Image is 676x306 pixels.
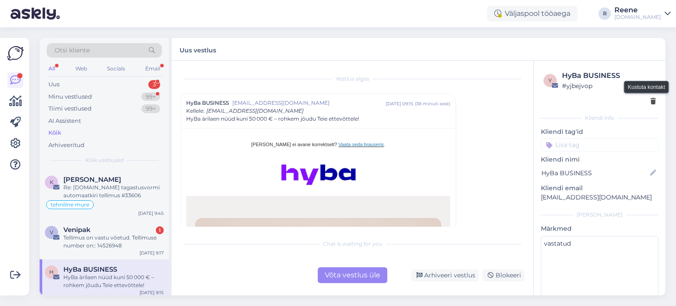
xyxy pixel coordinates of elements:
div: Tiimi vestlused [48,104,92,113]
div: [DATE] 09:15 [386,100,413,107]
div: Arhiveeri vestlus [411,269,479,281]
p: Märkmed [541,224,658,233]
div: Kliendi info [541,114,658,122]
div: Tellimus on vastu võetud. Tellimuse number on:: 14526948 [63,234,164,250]
div: [DATE] 9:45 [138,210,164,217]
div: 3 [148,80,160,89]
div: R [599,7,611,20]
span: HyBa BUSINESS [186,99,229,107]
span: [PERSON_NAME] ei avane korrektselt? [251,142,337,147]
div: Kõik [48,129,61,137]
div: [DATE] 9:15 [140,289,164,296]
span: [EMAIL_ADDRESS][DOMAIN_NAME] [206,107,304,114]
div: # yjbejvop [562,81,656,91]
input: Lisa nimi [541,168,648,178]
img: HyBa [195,157,441,192]
span: HyBa ärilaen nüüd kuni 50 000 € – rohkem jõudu Teie ettevõttele! [186,115,359,123]
span: K [50,179,54,185]
p: Kliendi email [541,184,658,193]
a: Vaata seda brauseris [338,142,384,147]
div: [DATE] 9:17 [140,250,164,256]
span: . [384,142,385,147]
p: [EMAIL_ADDRESS][DOMAIN_NAME] [541,193,658,202]
div: Minu vestlused [48,92,92,101]
div: HyBa ärilaen nüüd kuni 50 000 € – rohkem jõudu Teie ettevõttele! [63,273,164,289]
div: AI Assistent [48,117,81,125]
span: Kellele : [186,107,205,114]
span: Otsi kliente [55,46,90,55]
div: 99+ [141,104,160,113]
div: Chat is waiting for you [180,240,525,248]
p: Kliendi nimi [541,155,658,164]
div: Arhiveeritud [48,141,84,150]
img: Askly Logo [7,45,24,62]
div: Socials [105,63,127,74]
div: Reene [614,7,661,14]
div: All [47,63,57,74]
span: Kõik vestlused [85,156,124,164]
span: HyBa BUSINESS [63,265,117,273]
div: HyBa BUSINESS [562,70,656,81]
div: [DOMAIN_NAME] [614,14,661,21]
div: Võta vestlus üle [318,267,387,283]
div: Vestlus algas [180,75,525,83]
span: V [50,229,53,236]
a: Reene[DOMAIN_NAME] [614,7,671,21]
label: Uus vestlus [180,43,216,55]
div: 1 [156,226,164,234]
div: Web [73,63,89,74]
span: tehniline mure [51,202,89,207]
span: H [49,269,54,275]
div: Email [143,63,162,74]
span: Venipak [63,226,91,234]
div: Blokeeri [482,269,525,281]
div: Väljaspool tööaega [487,6,577,22]
span: [EMAIL_ADDRESS][DOMAIN_NAME] [232,99,386,107]
input: Lisa tag [541,138,658,151]
div: 99+ [141,92,160,101]
span: y [548,77,552,84]
small: Kustuta kontakt [628,83,665,91]
p: Kliendi tag'id [541,127,658,136]
span: Kadri Heinväli [63,176,121,184]
div: Uus [48,80,59,89]
div: Re: [DOMAIN_NAME] tagastusvormi automaatkiri tellimus #33606 [63,184,164,199]
div: [PERSON_NAME] [541,211,658,219]
div: ( 36 minuti eest ) [415,100,450,107]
